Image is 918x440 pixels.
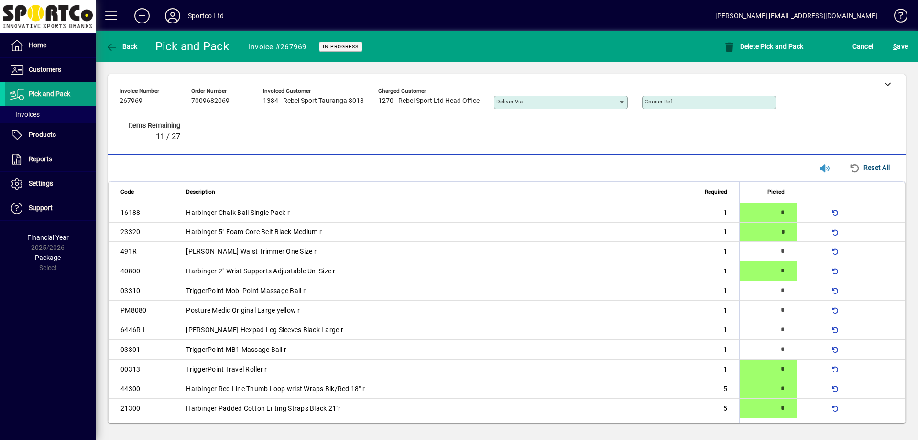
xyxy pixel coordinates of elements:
div: [PERSON_NAME] [EMAIL_ADDRESS][DOMAIN_NAME] [715,8,877,23]
a: Reports [5,147,96,171]
a: Invoices [5,106,96,123]
a: Support [5,196,96,220]
span: In Progress [323,44,359,50]
span: Products [29,131,56,138]
span: S [893,43,897,50]
td: 1 [682,203,739,223]
span: Required [705,187,727,197]
mat-label: Deliver via [496,98,523,105]
td: Posture Medic Original Medium green r [180,418,682,438]
td: Harbinger Red Line Thumb Loop wrist Wraps Blk/Red 18" r [180,379,682,399]
button: Back [103,38,140,55]
td: Posture Medic Original Large yellow r [180,301,682,320]
span: Reset All [849,160,890,175]
a: Customers [5,58,96,82]
span: Package [35,254,61,261]
td: TriggerPoint MB1 Massage Ball r [180,340,682,360]
span: ave [893,39,908,54]
td: 491R [109,242,180,261]
td: 1 [682,261,739,281]
td: 03310 [109,281,180,301]
div: Invoice #267969 [249,39,307,55]
span: Support [29,204,53,212]
app-page-header-button: Back [96,38,148,55]
td: Harbinger 5" Foam Core Belt Black Medium r [180,223,682,242]
span: 1270 - Rebel Sport Ltd Head Office [378,97,480,105]
button: Reset All [845,159,894,176]
a: Settings [5,172,96,196]
td: TriggerPoint Mobi Point Massage Ball r [180,281,682,301]
td: 44300 [109,379,180,399]
span: 1384 - Rebel Sport Tauranga 8018 [263,97,364,105]
td: PM8080 [109,301,180,320]
span: 7009682069 [191,97,229,105]
td: 1 [682,320,739,340]
td: 1 [682,340,739,360]
button: Save [891,38,910,55]
td: 5 [682,399,739,418]
td: 16188 [109,203,180,223]
span: 267969 [120,97,142,105]
td: 03301 [109,340,180,360]
span: 11 / 27 [156,132,180,141]
td: 1 [682,418,739,438]
button: Add [127,7,157,24]
span: Picked [767,187,785,197]
td: PM8073 [109,418,180,438]
span: Code [120,187,134,197]
td: TriggerPoint Travel Roller r [180,360,682,379]
span: Customers [29,66,61,73]
a: Knowledge Base [887,2,906,33]
button: Delete Pick and Pack [721,38,806,55]
span: Settings [29,180,53,187]
td: 40800 [109,261,180,281]
td: 23320 [109,223,180,242]
td: 21300 [109,399,180,418]
td: 5 [682,379,739,399]
span: Back [106,43,138,50]
span: Cancel [852,39,874,54]
td: Harbinger Padded Cotton Lifting Straps Black 21"r [180,399,682,418]
td: 1 [682,281,739,301]
span: Delete Pick and Pack [723,43,804,50]
mat-label: Courier Ref [645,98,672,105]
span: Description [186,187,215,197]
td: 1 [682,223,739,242]
td: 1 [682,360,739,379]
a: Home [5,34,96,57]
td: 6446R-L [109,320,180,340]
a: Products [5,123,96,147]
td: Harbinger 2" Wrist Supports Adjustable Uni Size r [180,261,682,281]
div: Pick and Pack [155,39,229,54]
span: Home [29,41,46,49]
button: Profile [157,7,188,24]
span: Financial Year [27,234,69,241]
td: 00313 [109,360,180,379]
td: [PERSON_NAME] Waist Trimmer One Size r [180,242,682,261]
td: Harbinger Chalk Ball Single Pack r [180,203,682,223]
td: [PERSON_NAME] Hexpad Leg Sleeves Black Large r [180,320,682,340]
span: Items remaining [123,122,180,129]
span: Reports [29,155,52,163]
span: Pick and Pack [29,90,70,98]
td: 1 [682,301,739,320]
div: Sportco Ltd [188,8,224,23]
button: Cancel [850,38,876,55]
td: 1 [682,242,739,261]
span: Invoices [10,111,40,118]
